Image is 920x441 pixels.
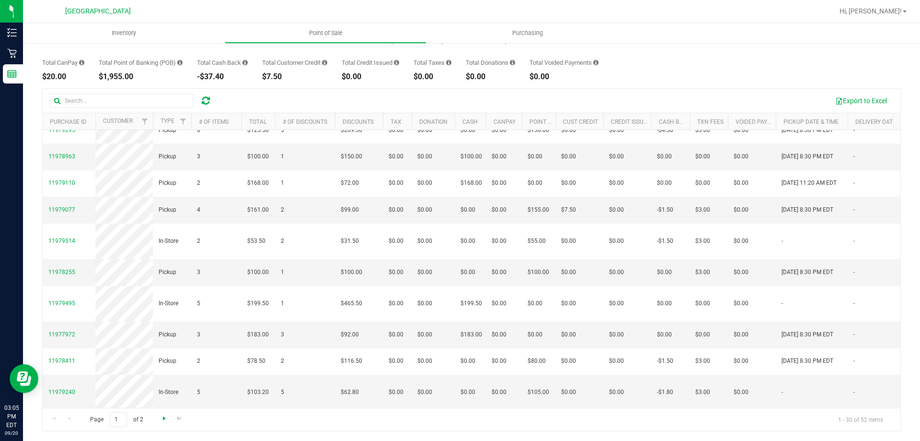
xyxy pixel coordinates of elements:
span: $0.00 [492,205,506,215]
span: -$1.50 [657,357,673,366]
span: 11977972 [48,331,75,338]
span: [DATE] 8:30 PM EDT [782,152,833,161]
span: - [853,268,855,277]
span: $0.00 [695,330,710,339]
span: 6 [197,126,200,135]
span: 1 [281,299,284,308]
span: [DATE] 8:30 PM EDT [782,357,833,366]
div: 213 [340,36,368,44]
span: $0.00 [609,237,624,246]
span: 1 [281,179,284,188]
span: $100.00 [247,152,269,161]
span: $3.00 [695,357,710,366]
span: Pickup [159,357,176,366]
span: $99.00 [341,205,359,215]
span: Hi, [PERSON_NAME]! [839,7,902,15]
span: 2 [197,179,200,188]
a: Type [161,118,174,124]
span: Page of 2 [82,412,151,427]
span: 11978963 [48,153,75,160]
span: 2 [281,237,284,246]
span: 3 [281,330,284,339]
span: $0.00 [609,357,624,366]
span: 3 [197,152,200,161]
span: $0.00 [561,330,576,339]
span: 11978411 [48,358,75,364]
inline-svg: Reports [7,69,17,79]
span: Pickup [159,268,176,277]
i: Sum of all round-up-to-next-dollar total price adjustments for all purchases in the date range. [510,60,515,66]
span: 11979495 [48,300,75,307]
span: $0.00 [417,268,432,277]
span: $103.20 [247,388,269,397]
div: 52 [42,36,86,44]
span: $209.50 [341,126,362,135]
span: $0.00 [657,299,672,308]
span: Point of Sale [296,29,356,37]
span: $0.00 [561,152,576,161]
span: $0.00 [492,330,506,339]
span: Purchasing [499,29,556,37]
span: $0.00 [417,205,432,215]
i: Sum of the successful, non-voided point-of-banking payment transactions, both via payment termina... [177,60,183,66]
a: Voided Payment [736,119,783,125]
span: $0.00 [609,152,624,161]
span: $161.00 [247,205,269,215]
span: $0.00 [460,268,475,277]
span: $0.00 [389,388,403,397]
span: 11979514 [48,238,75,244]
span: $7.50 [561,205,576,215]
span: In-Store [159,299,178,308]
span: $3.00 [695,268,710,277]
a: Credit Issued [611,119,651,125]
div: Total Voided Payments [529,60,598,66]
a: Purchase ID [50,119,86,125]
span: - [853,152,855,161]
span: - [853,126,855,135]
span: $78.50 [247,357,265,366]
span: 1 - 30 of 52 items [830,412,891,427]
span: $100.00 [341,268,362,277]
span: $0.00 [417,179,432,188]
i: Sum of the total taxes for all purchases in the date range. [446,60,451,66]
p: 03:05 PM EDT [4,404,19,429]
div: Total Point of Banking (POB) [99,60,183,66]
div: Total Credit Issued [342,60,399,66]
a: Donation [419,119,448,125]
a: CanPay [494,119,516,125]
div: $0.00 [466,73,515,81]
span: $0.00 [417,388,432,397]
div: -$37.40 [197,73,248,81]
span: In-Store [159,237,178,246]
span: $0.00 [561,357,576,366]
div: 29 [101,36,152,44]
a: Txn Fees [697,119,724,125]
span: 5 [281,388,284,397]
div: $20.00 [42,73,84,81]
span: $125.50 [247,126,269,135]
span: $0.00 [492,268,506,277]
span: $0.00 [389,205,403,215]
span: $72.00 [341,179,359,188]
span: - [853,299,855,308]
span: $155.00 [528,205,549,215]
div: Total Cash Back [197,60,248,66]
span: - [782,388,783,397]
span: $0.00 [389,237,403,246]
span: $0.00 [460,388,475,397]
span: $0.00 [609,299,624,308]
span: - [782,299,783,308]
span: $0.00 [695,299,710,308]
span: $0.00 [734,152,748,161]
span: -$1.80 [657,388,673,397]
span: $0.00 [734,179,748,188]
span: [DATE] 8:30 PM EDT [782,205,833,215]
span: $0.00 [734,330,748,339]
i: Sum of the successful, non-voided CanPay payment transactions for all purchases in the date range. [79,60,84,66]
span: $0.00 [561,388,576,397]
a: Pickup Date & Time [783,119,839,125]
span: Pickup [159,205,176,215]
span: Inventory [99,29,149,37]
a: Tax [391,119,402,125]
div: $5,145.26 [433,36,482,44]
